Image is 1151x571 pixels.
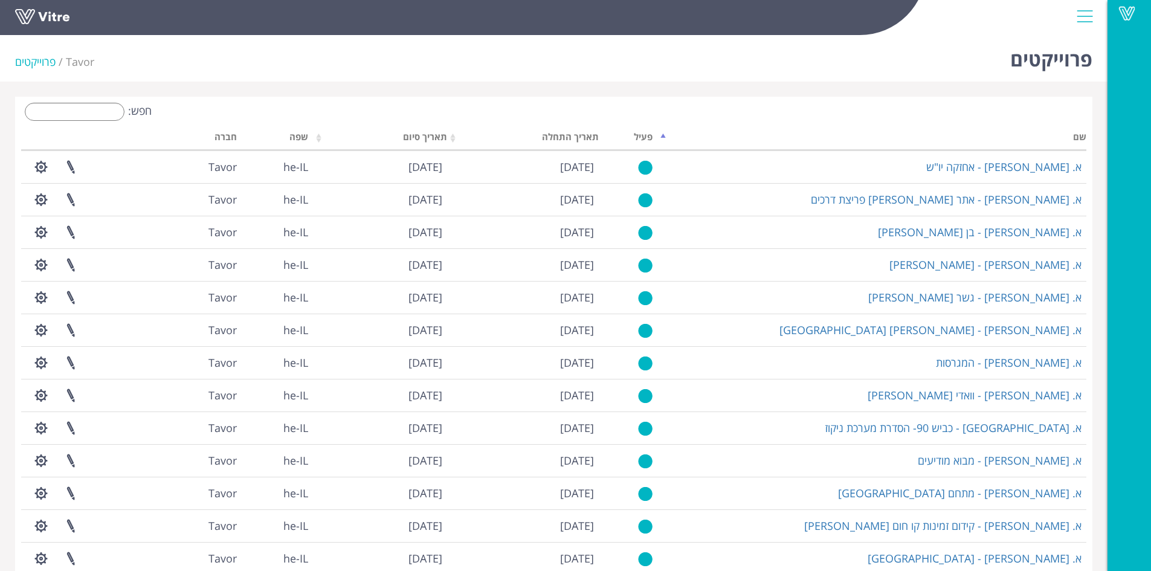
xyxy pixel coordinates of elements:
a: א. [PERSON_NAME] - [PERSON_NAME] [889,257,1082,272]
th: שם: activate to sort column descending [657,127,1086,150]
a: א. [PERSON_NAME] - גשר [PERSON_NAME] [868,290,1082,305]
a: א. [PERSON_NAME] - וואדי [PERSON_NAME] [868,388,1082,402]
td: [DATE] [313,183,447,216]
td: [DATE] [447,248,599,281]
td: [DATE] [313,314,447,346]
span: 221 [208,290,237,305]
td: [DATE] [447,183,599,216]
td: [DATE] [447,281,599,314]
td: [DATE] [447,346,599,379]
td: he-IL [242,150,313,183]
td: he-IL [242,444,313,477]
td: he-IL [242,314,313,346]
span: 221 [66,54,94,69]
a: א. [PERSON_NAME] - בן [PERSON_NAME] [878,225,1082,239]
td: [DATE] [313,248,447,281]
th: שפה [242,127,313,150]
td: [DATE] [313,346,447,379]
span: 221 [208,225,237,239]
a: א. [PERSON_NAME] - [GEOGRAPHIC_DATA] [868,551,1082,566]
img: yes [638,160,653,175]
label: חפש: [21,103,152,121]
li: פרוייקטים [15,54,66,70]
span: 221 [208,486,237,500]
td: [DATE] [447,411,599,444]
input: חפש: [25,103,124,121]
span: 221 [208,355,237,370]
td: he-IL [242,509,313,542]
td: [DATE] [313,411,447,444]
a: א. [PERSON_NAME] - [PERSON_NAME] [GEOGRAPHIC_DATA] [779,323,1082,337]
th: תאריך סיום: activate to sort column ascending [313,127,447,150]
img: yes [638,519,653,534]
td: [DATE] [447,379,599,411]
th: פעיל [599,127,657,150]
td: he-IL [242,248,313,281]
td: he-IL [242,183,313,216]
span: 221 [208,160,237,174]
td: he-IL [242,346,313,379]
td: [DATE] [313,444,447,477]
img: yes [638,291,653,306]
a: א. [GEOGRAPHIC_DATA] - כביש 90- הסדרת מערכת ניקוז [825,421,1082,435]
h1: פרוייקטים [1010,30,1092,82]
span: 221 [208,257,237,272]
td: he-IL [242,411,313,444]
th: חברה [164,127,242,150]
td: [DATE] [313,281,447,314]
img: yes [638,421,653,436]
img: yes [638,454,653,469]
span: 221 [208,453,237,468]
span: 221 [208,518,237,533]
td: [DATE] [447,477,599,509]
img: yes [638,389,653,404]
td: [DATE] [447,509,599,542]
td: he-IL [242,477,313,509]
img: yes [638,486,653,502]
td: [DATE] [447,444,599,477]
td: [DATE] [313,379,447,411]
span: 221 [208,323,237,337]
td: [DATE] [313,477,447,509]
td: he-IL [242,216,313,248]
img: yes [638,193,653,208]
a: א. [PERSON_NAME] - מבוא מודיעים [918,453,1082,468]
th: תאריך התחלה: activate to sort column ascending [447,127,599,150]
td: he-IL [242,379,313,411]
span: 221 [208,388,237,402]
a: א. [PERSON_NAME] - מתחם [GEOGRAPHIC_DATA] [838,486,1082,500]
td: [DATE] [447,150,599,183]
td: [DATE] [447,314,599,346]
td: [DATE] [313,150,447,183]
td: [DATE] [313,509,447,542]
td: he-IL [242,281,313,314]
img: yes [638,323,653,338]
a: א. [PERSON_NAME] - המגרסות [936,355,1082,370]
img: yes [638,258,653,273]
span: 221 [208,551,237,566]
td: [DATE] [313,216,447,248]
span: 221 [208,192,237,207]
img: yes [638,356,653,371]
td: [DATE] [447,216,599,248]
a: א. [PERSON_NAME] - אחזקה יו"ש [926,160,1082,174]
a: א. [PERSON_NAME] - אתר [PERSON_NAME] פריצת דרכים [811,192,1082,207]
img: yes [638,225,653,240]
a: א. [PERSON_NAME] - קידום זמינות קו חום [PERSON_NAME] [804,518,1082,533]
span: 221 [208,421,237,435]
img: yes [638,552,653,567]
